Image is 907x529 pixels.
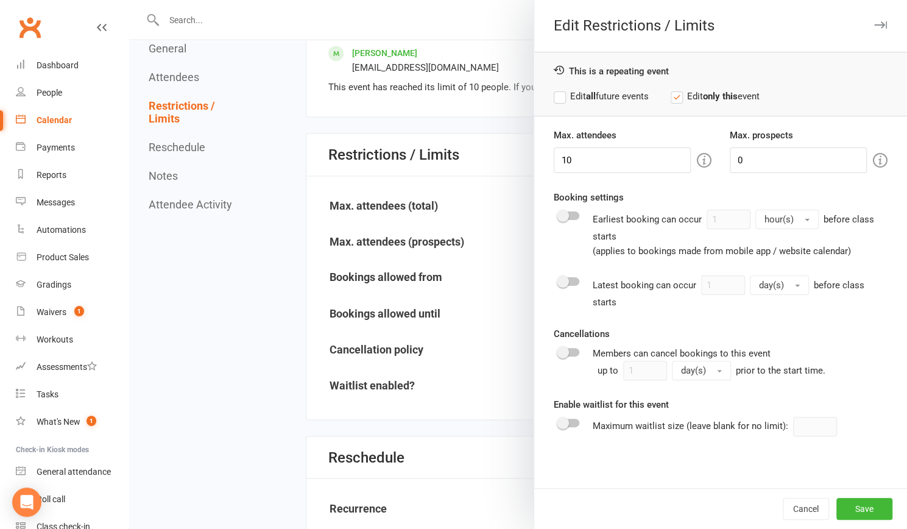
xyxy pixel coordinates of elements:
[37,252,89,262] div: Product Sales
[37,467,111,477] div: General attendance
[37,280,71,289] div: Gradings
[37,170,66,180] div: Reports
[16,458,129,486] a: General attendance kiosk mode
[16,244,129,271] a: Product Sales
[16,381,129,408] a: Tasks
[736,365,825,376] span: prior to the start time.
[750,275,809,295] button: day(s)
[37,225,86,235] div: Automations
[37,143,75,152] div: Payments
[554,128,616,143] label: Max. attendees
[74,306,84,316] span: 1
[16,299,129,326] a: Waivers 1
[586,91,596,102] strong: all
[16,134,129,162] a: Payments
[534,17,907,34] div: Edit Restrictions / Limits
[554,327,610,341] label: Cancellations
[37,417,80,427] div: What's New
[16,79,129,107] a: People
[16,353,129,381] a: Assessments
[37,362,97,372] div: Assessments
[37,335,73,344] div: Workouts
[593,210,888,258] div: Earliest booking can occur
[37,494,65,504] div: Roll call
[764,214,794,225] span: hour(s)
[16,216,129,244] a: Automations
[16,408,129,436] a: What's New1
[672,361,731,380] button: day(s)
[671,89,760,104] label: Edit event
[593,214,874,257] span: before class starts (applies to bookings made from mobile app / website calendar)
[37,115,72,125] div: Calendar
[554,89,649,104] label: Edit future events
[16,189,129,216] a: Messages
[16,162,129,189] a: Reports
[15,12,45,43] a: Clubworx
[730,128,793,143] label: Max. prospects
[37,307,66,317] div: Waivers
[554,65,888,77] div: This is a repeating event
[16,271,129,299] a: Gradings
[681,365,706,376] span: day(s)
[16,326,129,353] a: Workouts
[16,107,129,134] a: Calendar
[593,275,888,310] div: Latest booking can occur
[37,60,79,70] div: Dashboard
[759,280,784,291] span: day(s)
[703,91,738,102] strong: only this
[16,52,129,79] a: Dashboard
[37,88,62,98] div: People
[16,486,129,513] a: Roll call
[554,397,669,412] label: Enable waitlist for this event
[755,210,819,229] button: hour(s)
[37,197,75,207] div: Messages
[593,417,856,436] div: Maximum waitlist size (leave blank for no limit):
[783,498,829,520] button: Cancel
[86,416,96,426] span: 1
[37,389,58,399] div: Tasks
[598,361,731,380] div: up to
[593,346,888,380] div: Members can cancel bookings to this event
[836,498,892,520] button: Save
[554,190,624,205] label: Booking settings
[12,488,41,517] div: Open Intercom Messenger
